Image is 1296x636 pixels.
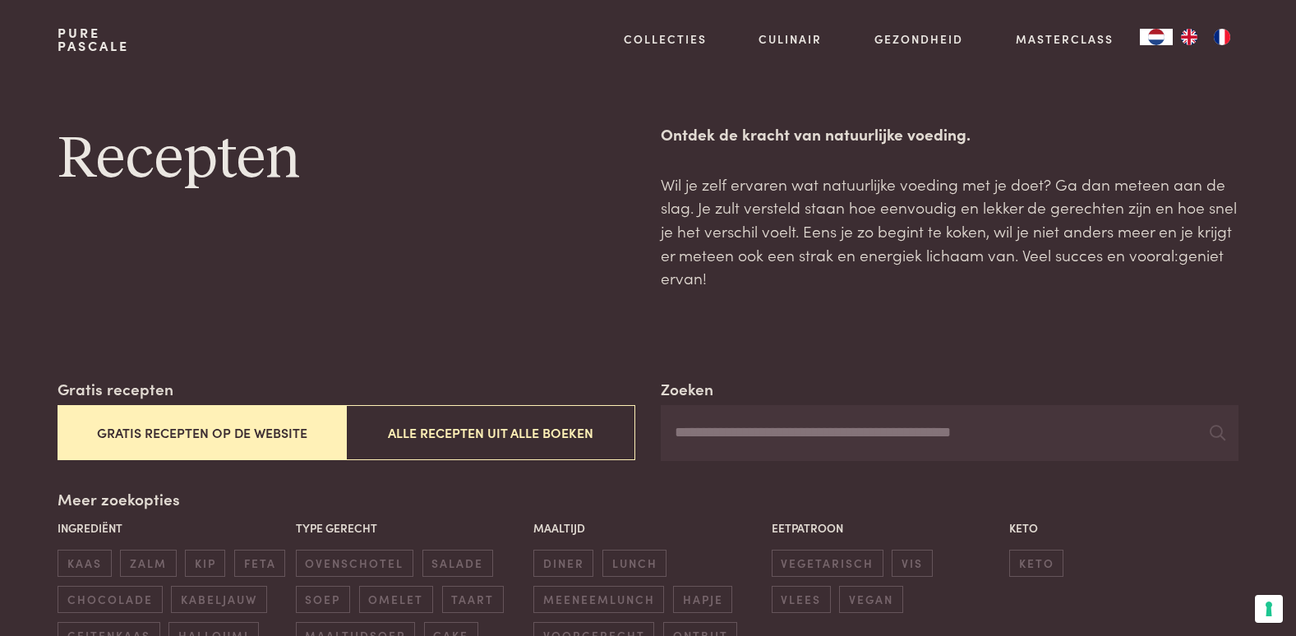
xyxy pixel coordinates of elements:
[892,550,932,577] span: vis
[1255,595,1283,623] button: Uw voorkeuren voor toestemming voor trackingtechnologieën
[772,519,1001,537] p: Eetpatroon
[759,30,822,48] a: Culinair
[661,173,1238,290] p: Wil je zelf ervaren wat natuurlijke voeding met je doet? Ga dan meteen aan de slag. Je zult verst...
[1173,29,1206,45] a: EN
[442,586,504,613] span: taart
[185,550,225,577] span: kip
[234,550,285,577] span: feta
[296,519,525,537] p: Type gerecht
[661,377,713,401] label: Zoeken
[346,405,634,460] button: Alle recepten uit alle boeken
[1140,29,1238,45] aside: Language selected: Nederlands
[839,586,902,613] span: vegan
[296,586,350,613] span: soep
[120,550,176,577] span: zalm
[602,550,666,577] span: lunch
[1009,550,1063,577] span: keto
[533,519,763,537] p: Maaltijd
[1009,519,1238,537] p: Keto
[58,586,162,613] span: chocolade
[772,586,831,613] span: vlees
[624,30,707,48] a: Collecties
[58,519,287,537] p: Ingrediënt
[1140,29,1173,45] div: Language
[1206,29,1238,45] a: FR
[58,377,173,401] label: Gratis recepten
[58,26,129,53] a: PurePascale
[1016,30,1114,48] a: Masterclass
[533,586,664,613] span: meeneemlunch
[772,550,883,577] span: vegetarisch
[673,586,732,613] span: hapje
[171,586,266,613] span: kabeljauw
[422,550,493,577] span: salade
[1173,29,1238,45] ul: Language list
[58,550,111,577] span: kaas
[359,586,433,613] span: omelet
[661,122,971,145] strong: Ontdek de kracht van natuurlijke voeding.
[874,30,963,48] a: Gezondheid
[533,550,593,577] span: diner
[1140,29,1173,45] a: NL
[58,405,346,460] button: Gratis recepten op de website
[58,122,634,196] h1: Recepten
[296,550,413,577] span: ovenschotel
